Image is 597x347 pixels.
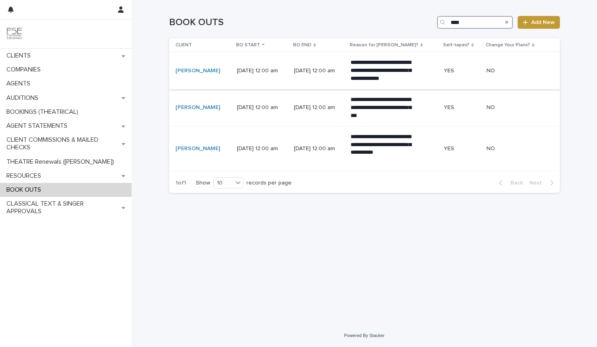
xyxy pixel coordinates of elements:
a: [PERSON_NAME] [175,104,220,111]
p: COMPANIES [3,66,47,73]
p: Reason for [PERSON_NAME]? [350,41,418,50]
a: [PERSON_NAME] [175,67,220,74]
p: records per page [246,180,292,186]
span: Back [506,180,523,186]
p: [DATE] 12:00 am [237,67,287,74]
p: [DATE] 12:00 am [237,104,287,111]
p: NO [487,104,547,111]
h1: BOOK OUTS [169,17,434,28]
img: 9JgRvJ3ETPGCJDhvPVA5 [6,26,22,42]
button: Back [493,179,526,186]
p: THEATRE Renewals ([PERSON_NAME]) [3,158,120,166]
span: Next [529,180,547,186]
a: [PERSON_NAME] [175,145,220,152]
p: NO [487,145,547,152]
p: AGENT STATEMENTS [3,122,74,130]
p: BOOKINGS (THEATRICAL) [3,108,85,116]
p: 1 of 1 [169,173,193,193]
p: BOOK OUTS [3,186,47,194]
a: Powered By Stacker [344,333,384,338]
p: CLIENT COMMISSIONS & MAILED CHECKS [3,136,122,151]
p: Self-tapes? [443,41,469,50]
p: BO END [293,41,311,50]
p: YES [444,145,480,152]
p: [DATE] 12:00 am [294,67,344,74]
p: AGENTS [3,80,37,87]
p: CLASSICAL TEXT & SINGER APPROVALS [3,200,122,215]
input: Search [437,16,513,29]
div: 10 [214,179,233,187]
span: Add New [531,20,555,25]
p: [DATE] 12:00 am [237,145,287,152]
p: NO [487,67,547,74]
button: Next [526,179,560,186]
p: Show [196,180,210,186]
p: BO START [236,41,260,50]
p: YES [444,104,480,111]
p: CLIENT [175,41,192,50]
p: [DATE] 12:00 am [294,104,344,111]
p: CLIENTS [3,52,37,59]
p: RESOURCES [3,172,47,180]
p: AUDITIONS [3,94,45,102]
p: [DATE] 12:00 am [294,145,344,152]
a: Add New [518,16,560,29]
p: YES [444,67,480,74]
p: Change Your Plans? [486,41,530,50]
